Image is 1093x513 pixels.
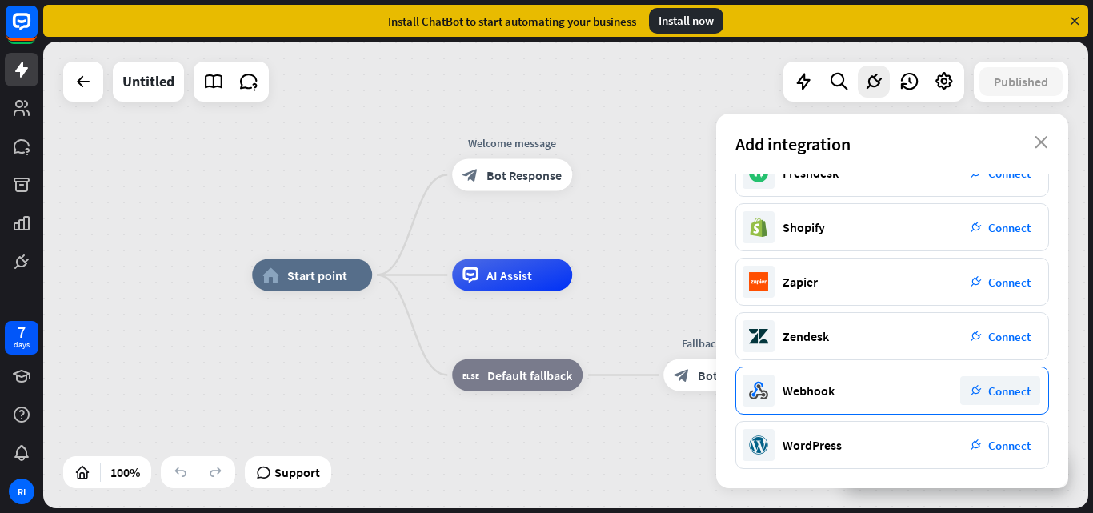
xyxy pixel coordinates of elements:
i: plug_integration [971,276,982,287]
span: Connect [988,220,1031,235]
div: Webhook [783,383,835,399]
i: plug_integration [971,331,982,342]
span: Start point [287,267,347,283]
div: Shopify [783,219,825,235]
span: Connect [988,275,1031,290]
button: Open LiveChat chat widget [13,6,61,54]
div: Install ChatBot to start automating your business [388,14,636,29]
button: Published [979,67,1063,96]
i: block_fallback [462,367,479,383]
div: Zapier [783,274,818,290]
i: close [1035,136,1048,149]
span: Support [274,459,320,485]
span: Bot Response [486,167,562,183]
span: Default fallback [487,367,572,383]
span: AI Assist [486,267,532,283]
a: 7 days [5,321,38,355]
span: Add integration [735,133,851,155]
span: Connect [988,329,1031,344]
div: WordPress [783,437,842,453]
div: 7 [18,325,26,339]
div: Welcome message [440,135,584,151]
span: Connect [988,383,1031,399]
i: block_bot_response [674,367,690,383]
i: plug_integration [971,439,982,451]
div: Untitled [122,62,174,102]
div: days [14,339,30,351]
div: 100% [106,459,145,485]
span: Bot Response [698,367,773,383]
i: plug_integration [971,385,982,396]
div: Install now [649,8,723,34]
div: RI [9,479,34,504]
i: plug_integration [971,222,982,233]
div: Fallback message [651,335,795,351]
div: Zendesk [783,328,829,344]
i: home_2 [262,267,279,283]
i: block_bot_response [462,167,478,183]
span: Connect [988,438,1031,453]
